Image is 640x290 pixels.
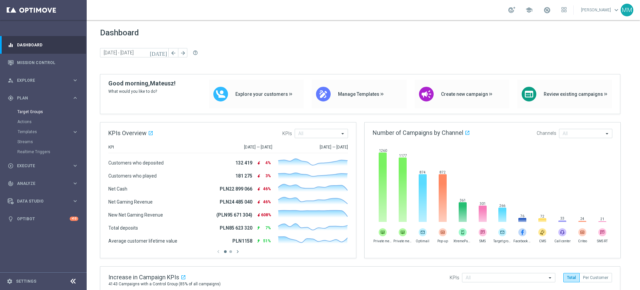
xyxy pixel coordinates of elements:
[7,78,79,83] button: person_search Explore keyboard_arrow_right
[8,181,72,187] div: Analyze
[17,109,69,114] a: Target Groups
[525,6,533,14] span: school
[580,5,621,15] a: [PERSON_NAME]keyboard_arrow_down
[17,164,72,168] span: Execute
[8,42,14,48] i: equalizer
[7,278,13,284] i: settings
[7,163,79,169] button: play_circle_outline Execute keyboard_arrow_right
[7,95,79,101] button: gps_fixed Plan keyboard_arrow_right
[18,130,72,134] div: Templates
[17,127,86,137] div: Templates
[8,54,78,71] div: Mission Control
[8,216,14,222] i: lightbulb
[17,117,86,127] div: Actions
[17,139,69,144] a: Streams
[17,149,69,155] a: Realtime Triggers
[18,130,65,134] span: Templates
[8,163,14,169] i: play_circle_outline
[7,42,79,48] button: equalizer Dashboard
[8,163,72,169] div: Execute
[17,119,69,124] a: Actions
[72,198,78,204] i: keyboard_arrow_right
[17,199,72,203] span: Data Studio
[16,279,36,283] a: Settings
[7,216,79,222] button: lightbulb Optibot +10
[8,36,78,54] div: Dashboard
[72,95,78,101] i: keyboard_arrow_right
[7,181,79,186] button: track_changes Analyze keyboard_arrow_right
[17,137,86,147] div: Streams
[8,181,14,187] i: track_changes
[17,210,70,228] a: Optibot
[70,217,78,221] div: +10
[7,60,79,65] button: Mission Control
[17,54,78,71] a: Mission Control
[17,36,78,54] a: Dashboard
[7,199,79,204] button: Data Studio keyboard_arrow_right
[621,4,633,16] div: MM
[8,77,72,83] div: Explore
[72,77,78,83] i: keyboard_arrow_right
[17,129,79,134] button: Templates keyboard_arrow_right
[17,182,72,186] span: Analyze
[8,95,14,101] i: gps_fixed
[8,210,78,228] div: Optibot
[72,163,78,169] i: keyboard_arrow_right
[17,96,72,100] span: Plan
[8,77,14,83] i: person_search
[72,129,78,135] i: keyboard_arrow_right
[8,95,72,101] div: Plan
[8,198,72,204] div: Data Studio
[17,107,86,117] div: Target Groups
[72,180,78,187] i: keyboard_arrow_right
[613,6,620,14] span: keyboard_arrow_down
[17,147,86,157] div: Realtime Triggers
[17,78,72,82] span: Explore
